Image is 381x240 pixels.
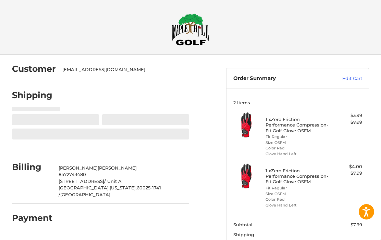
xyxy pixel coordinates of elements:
[233,100,362,105] h3: 2 Items
[110,185,137,190] span: [US_STATE],
[330,119,362,126] div: $7.99
[233,222,253,227] span: Subtotal
[351,222,362,227] span: $7.99
[266,140,328,146] li: Size OSFM
[266,117,328,133] h4: 1 x Zero Friction Performance Compression-Fit Golf Glove OSFM
[233,232,254,237] span: Shipping
[59,165,98,171] span: [PERSON_NAME]
[59,185,110,190] span: [GEOGRAPHIC_DATA],
[330,112,362,119] div: $3.99
[233,75,321,82] h3: Order Summary
[266,202,328,208] li: Glove Hand Left
[59,172,86,177] span: 8472743480
[104,178,122,184] span: / Unit A
[62,66,183,73] div: [EMAIL_ADDRESS][DOMAIN_NAME]
[59,178,104,184] span: [STREET_ADDRESS]
[12,64,56,74] h2: Customer
[60,192,110,197] span: [GEOGRAPHIC_DATA]
[330,163,362,170] div: $4.00
[266,185,328,191] li: Fit Regular
[12,162,52,172] h2: Billing
[266,191,328,197] li: Size OSFM
[12,213,52,223] h2: Payment
[330,170,362,177] div: $7.99
[321,75,362,82] a: Edit Cart
[359,232,362,237] span: --
[266,145,328,151] li: Color Red
[266,197,328,202] li: Color Red
[266,134,328,140] li: Fit Regular
[172,13,209,45] img: Maple Hill Golf
[98,165,137,171] span: [PERSON_NAME]
[266,168,328,185] h4: 1 x Zero Friction Performance Compression-Fit Golf Glove OSFM
[266,151,328,157] li: Glove Hand Left
[59,185,161,197] span: 60025-1741 /
[12,90,52,101] h2: Shipping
